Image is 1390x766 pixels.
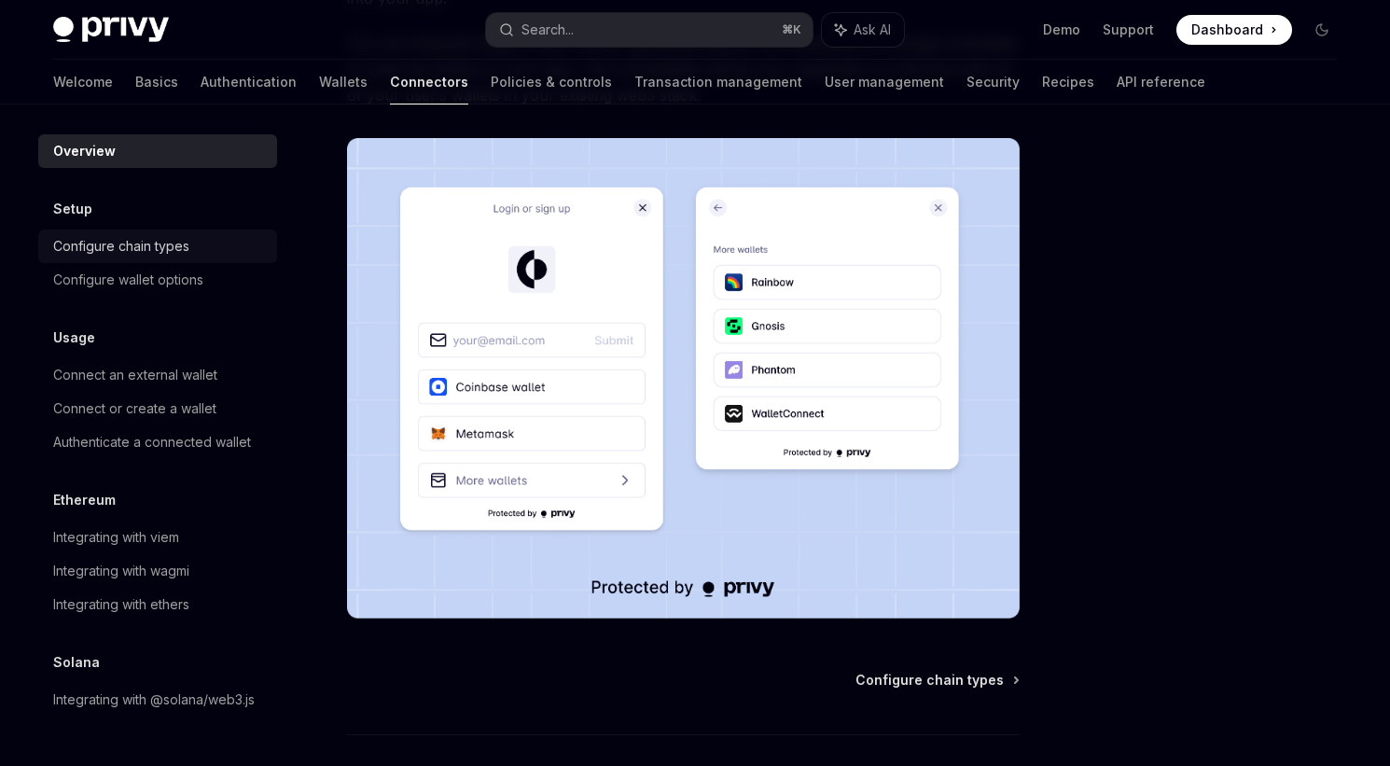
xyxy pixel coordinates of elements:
div: Overview [53,140,116,162]
a: Policies & controls [491,60,612,104]
div: Connect an external wallet [53,364,217,386]
a: Overview [38,134,277,168]
div: Integrating with @solana/web3.js [53,689,255,711]
div: Configure chain types [53,235,189,258]
div: Authenticate a connected wallet [53,431,251,453]
button: Ask AI [822,13,904,47]
a: User management [825,60,944,104]
a: Demo [1043,21,1080,39]
button: Search...⌘K [486,13,813,47]
img: dark logo [53,17,169,43]
div: Connect or create a wallet [53,397,216,420]
a: Configure chain types [38,230,277,263]
div: Search... [521,19,574,41]
a: Transaction management [634,60,802,104]
div: Integrating with viem [53,526,179,549]
h5: Solana [53,651,100,674]
a: Security [966,60,1020,104]
a: Configure chain types [855,671,1018,689]
a: Configure wallet options [38,263,277,297]
a: Authentication [201,60,297,104]
span: Configure chain types [855,671,1004,689]
a: Integrating with viem [38,521,277,554]
a: Connectors [390,60,468,104]
a: Connect or create a wallet [38,392,277,425]
div: Configure wallet options [53,269,203,291]
img: Connectors3 [347,138,1020,619]
span: Ask AI [854,21,891,39]
a: Authenticate a connected wallet [38,425,277,459]
a: Wallets [319,60,368,104]
button: Toggle dark mode [1307,15,1337,45]
h5: Ethereum [53,489,116,511]
h5: Setup [53,198,92,220]
div: Integrating with ethers [53,593,189,616]
a: Support [1103,21,1154,39]
a: API reference [1117,60,1205,104]
span: Dashboard [1191,21,1263,39]
a: Integrating with wagmi [38,554,277,588]
a: Welcome [53,60,113,104]
a: Integrating with @solana/web3.js [38,683,277,717]
span: ⌘ K [782,22,801,37]
a: Recipes [1042,60,1094,104]
a: Connect an external wallet [38,358,277,392]
div: Integrating with wagmi [53,560,189,582]
a: Integrating with ethers [38,588,277,621]
h5: Usage [53,327,95,349]
a: Dashboard [1176,15,1292,45]
a: Basics [135,60,178,104]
